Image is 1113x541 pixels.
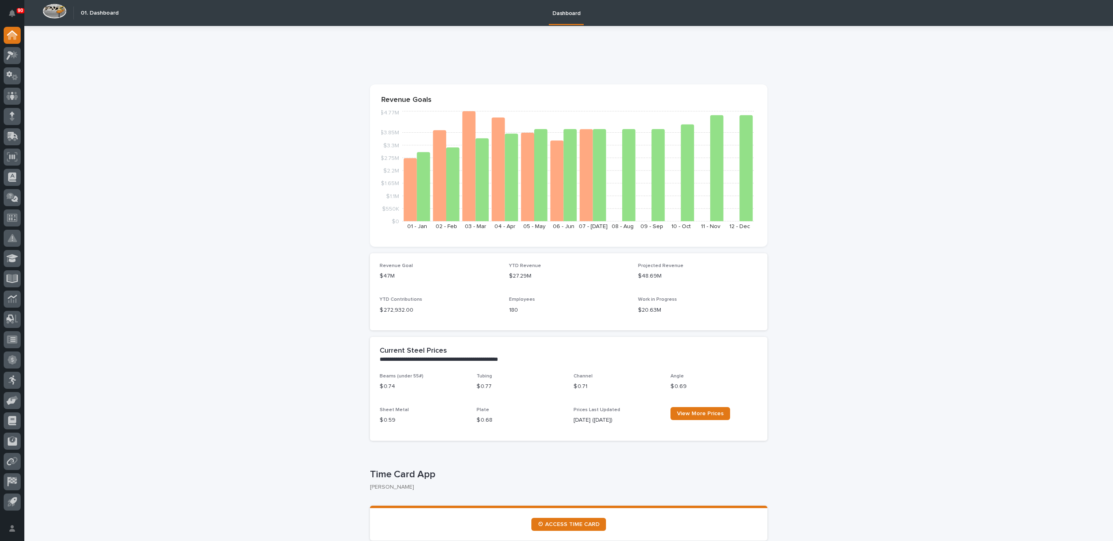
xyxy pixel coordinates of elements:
p: $27.29M [509,272,629,280]
tspan: $2.75M [380,155,399,161]
span: Projected Revenue [638,263,683,268]
a: View More Prices [670,407,730,420]
span: View More Prices [677,411,724,416]
p: $ 0.77 [477,382,564,391]
tspan: $550K [382,206,399,212]
p: $20.63M [638,306,758,315]
text: 04 - Apr [494,224,516,229]
text: 02 - Feb [436,224,457,229]
p: 90 [18,8,23,13]
text: 11 - Nov [701,224,720,229]
div: Notifications90 [10,10,21,23]
p: [DATE] ([DATE]) [574,416,661,425]
p: $ 0.74 [380,382,467,391]
text: 06 - Jun [553,224,574,229]
img: Workspace Logo [43,4,67,19]
p: Time Card App [370,469,764,481]
text: 10 - Oct [671,224,691,229]
span: Sheet Metal [380,407,409,412]
span: Work in Progress [638,297,677,302]
p: [PERSON_NAME] [370,484,761,491]
p: $ 272,932.00 [380,306,499,315]
span: Tubing [477,374,492,379]
p: $ 0.68 [477,416,564,425]
p: $47M [380,272,499,280]
span: YTD Revenue [509,263,541,268]
tspan: $4.77M [380,110,399,116]
span: Employees [509,297,535,302]
tspan: $3.85M [380,130,399,136]
text: 05 - May [523,224,546,229]
text: 07 - [DATE] [579,224,608,229]
span: Channel [574,374,593,379]
span: ⏲ ACCESS TIME CARD [538,522,599,527]
span: Revenue Goal [380,263,413,268]
tspan: $0 [392,219,399,224]
tspan: $2.2M [383,168,399,174]
span: Beams (under 55#) [380,374,423,379]
text: 09 - Sep [640,224,663,229]
span: Prices Last Updated [574,407,620,412]
text: 01 - Jan [407,224,427,229]
h2: 01. Dashboard [81,10,118,17]
p: $ 0.71 [574,382,661,391]
tspan: $3.3M [383,143,399,149]
p: $48.69M [638,272,758,280]
p: Revenue Goals [381,96,756,105]
p: $ 0.59 [380,416,467,425]
tspan: $1.65M [381,181,399,187]
tspan: $1.1M [386,194,399,199]
span: Angle [670,374,684,379]
p: 180 [509,306,629,315]
h2: Current Steel Prices [380,347,447,356]
span: YTD Contributions [380,297,422,302]
button: Notifications [4,5,21,22]
text: 08 - Aug [612,224,634,229]
a: ⏲ ACCESS TIME CARD [531,518,606,531]
text: 12 - Dec [729,224,750,229]
text: 03 - Mar [465,224,486,229]
p: $ 0.69 [670,382,758,391]
span: Plate [477,407,489,412]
